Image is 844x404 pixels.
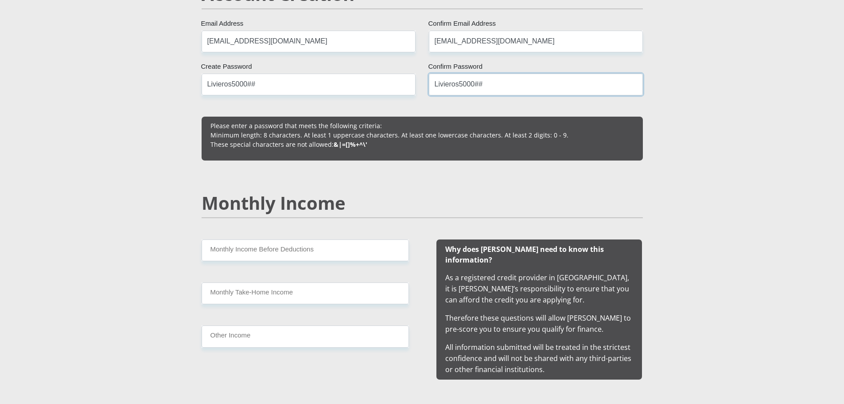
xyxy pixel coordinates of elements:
b: Why does [PERSON_NAME] need to know this information? [445,244,604,265]
span: As a registered credit provider in [GEOGRAPHIC_DATA], it is [PERSON_NAME]’s responsibility to ens... [445,244,633,374]
input: Email Address [202,31,416,52]
input: Confirm Password [429,74,643,95]
input: Monthly Income Before Deductions [202,239,409,261]
b: &|=[]%+^\' [334,140,367,149]
input: Confirm Email Address [429,31,643,52]
h2: Monthly Income [202,192,643,214]
input: Other Income [202,326,409,347]
input: Monthly Take Home Income [202,282,409,304]
input: Create Password [202,74,416,95]
p: Please enter a password that meets the following criteria: Minimum length: 8 characters. At least... [210,121,634,149]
